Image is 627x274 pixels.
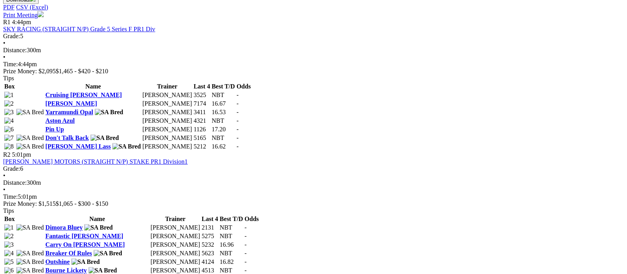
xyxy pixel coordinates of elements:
[150,232,201,240] td: [PERSON_NAME]
[219,258,243,266] td: 16.82
[236,143,238,150] span: -
[236,92,238,98] span: -
[219,215,243,223] th: Best T/D
[3,75,14,81] span: Tips
[45,215,149,223] th: Name
[3,165,20,172] span: Grade:
[211,83,235,90] th: Best T/D
[3,40,5,46] span: •
[4,241,14,248] img: 3
[4,109,14,116] img: 3
[211,126,235,133] td: 17.20
[94,250,122,257] img: SA Bred
[4,267,14,274] img: 6
[3,193,624,200] div: 5:01pm
[193,83,210,90] th: Last 4
[3,158,188,165] a: [PERSON_NAME] MOTORS (STRAIGHT N/P) STAKE PR1 Division1
[236,126,238,133] span: -
[4,126,14,133] img: 6
[193,134,210,142] td: 5165
[142,117,192,125] td: [PERSON_NAME]
[245,258,247,265] span: -
[3,33,20,39] span: Grade:
[211,108,235,116] td: 16.53
[45,233,123,239] a: Fantastic [PERSON_NAME]
[219,241,243,249] td: 16.96
[3,47,624,54] div: 300m
[236,83,251,90] th: Odds
[245,241,247,248] span: -
[16,134,44,141] img: SA Bred
[37,11,44,17] img: printer.svg
[211,117,235,125] td: NBT
[3,151,11,158] span: R2
[219,232,243,240] td: NBT
[201,249,218,257] td: 5623
[4,100,14,107] img: 2
[3,200,624,207] div: Prize Money: $1,515
[4,117,14,124] img: 4
[45,92,122,98] a: Cruising [PERSON_NAME]
[201,224,218,232] td: 2131
[56,68,108,74] span: $1,465 - $420 - $210
[91,134,119,141] img: SA Bred
[45,258,69,265] a: Outshine
[45,134,89,141] a: Don't Talk Back
[142,108,192,116] td: [PERSON_NAME]
[4,224,14,231] img: 1
[150,249,201,257] td: [PERSON_NAME]
[3,207,14,214] span: Tips
[45,224,83,231] a: Dimora Bluey
[45,143,111,150] a: [PERSON_NAME] Lass
[236,117,238,124] span: -
[3,54,5,60] span: •
[211,143,235,150] td: 16.62
[4,250,14,257] img: 4
[193,126,210,133] td: 1126
[236,134,238,141] span: -
[150,241,201,249] td: [PERSON_NAME]
[150,215,201,223] th: Trainer
[16,267,44,274] img: SA Bred
[3,47,27,53] span: Distance:
[244,215,259,223] th: Odds
[16,250,44,257] img: SA Bred
[3,4,624,11] div: Download
[3,165,624,172] div: 6
[142,126,192,133] td: [PERSON_NAME]
[4,143,14,150] img: 8
[45,250,92,256] a: Breaker Of Rules
[16,109,44,116] img: SA Bred
[3,12,44,18] a: Print Meeting
[112,143,141,150] img: SA Bred
[150,224,201,232] td: [PERSON_NAME]
[150,258,201,266] td: [PERSON_NAME]
[45,241,125,248] a: Carry On [PERSON_NAME]
[45,126,64,133] a: Pin Up
[12,19,31,25] span: 4:44pm
[3,179,27,186] span: Distance:
[142,143,192,150] td: [PERSON_NAME]
[201,215,218,223] th: Last 4
[211,91,235,99] td: NBT
[236,100,238,107] span: -
[4,134,14,141] img: 7
[16,4,48,11] a: CSV (Excel)
[12,151,31,158] span: 5:01pm
[245,267,247,274] span: -
[16,258,44,265] img: SA Bred
[193,117,210,125] td: 4321
[45,83,141,90] th: Name
[16,143,44,150] img: SA Bred
[3,193,18,200] span: Time:
[245,233,247,239] span: -
[219,224,243,232] td: NBT
[4,258,14,265] img: 5
[201,232,218,240] td: 5275
[245,250,247,256] span: -
[45,100,97,107] a: [PERSON_NAME]
[3,19,11,25] span: R1
[4,92,14,99] img: 1
[45,109,93,115] a: Yarramundi Opal
[211,100,235,108] td: 16.67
